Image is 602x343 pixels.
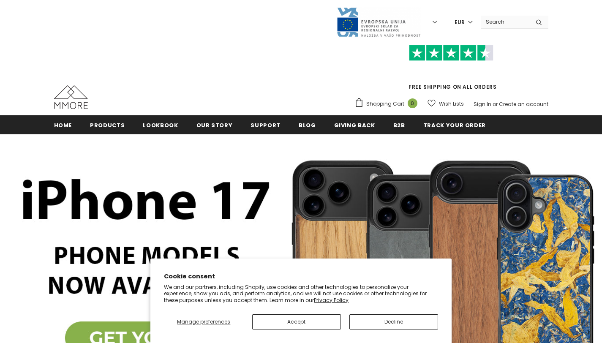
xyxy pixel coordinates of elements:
span: Blog [299,121,316,129]
span: or [493,101,498,108]
a: Create an account [499,101,548,108]
input: Search Site [481,16,529,28]
a: B2B [393,115,405,134]
span: Our Story [196,121,233,129]
span: FREE SHIPPING ON ALL ORDERS [354,49,548,90]
span: Shopping Cart [366,100,404,108]
span: Lookbook [143,121,178,129]
a: Blog [299,115,316,134]
a: Sign In [474,101,491,108]
span: 0 [408,98,417,108]
span: support [251,121,281,129]
img: Javni Razpis [336,7,421,38]
a: Track your order [423,115,486,134]
a: Home [54,115,72,134]
button: Manage preferences [164,314,243,329]
span: EUR [455,18,465,27]
a: Shopping Cart 0 [354,98,422,110]
a: Privacy Policy [314,297,349,304]
span: B2B [393,121,405,129]
span: Home [54,121,72,129]
span: Products [90,121,125,129]
a: Lookbook [143,115,178,134]
span: Wish Lists [439,100,464,108]
span: Track your order [423,121,486,129]
a: Our Story [196,115,233,134]
span: Giving back [334,121,375,129]
iframe: Customer reviews powered by Trustpilot [354,61,548,83]
a: Giving back [334,115,375,134]
img: Trust Pilot Stars [409,45,493,61]
a: Products [90,115,125,134]
a: Javni Razpis [336,18,421,25]
span: Manage preferences [177,318,230,325]
a: Wish Lists [428,96,464,111]
button: Decline [349,314,438,329]
p: We and our partners, including Shopify, use cookies and other technologies to personalize your ex... [164,284,438,304]
img: MMORE Cases [54,85,88,109]
h2: Cookie consent [164,272,438,281]
button: Accept [252,314,341,329]
a: support [251,115,281,134]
